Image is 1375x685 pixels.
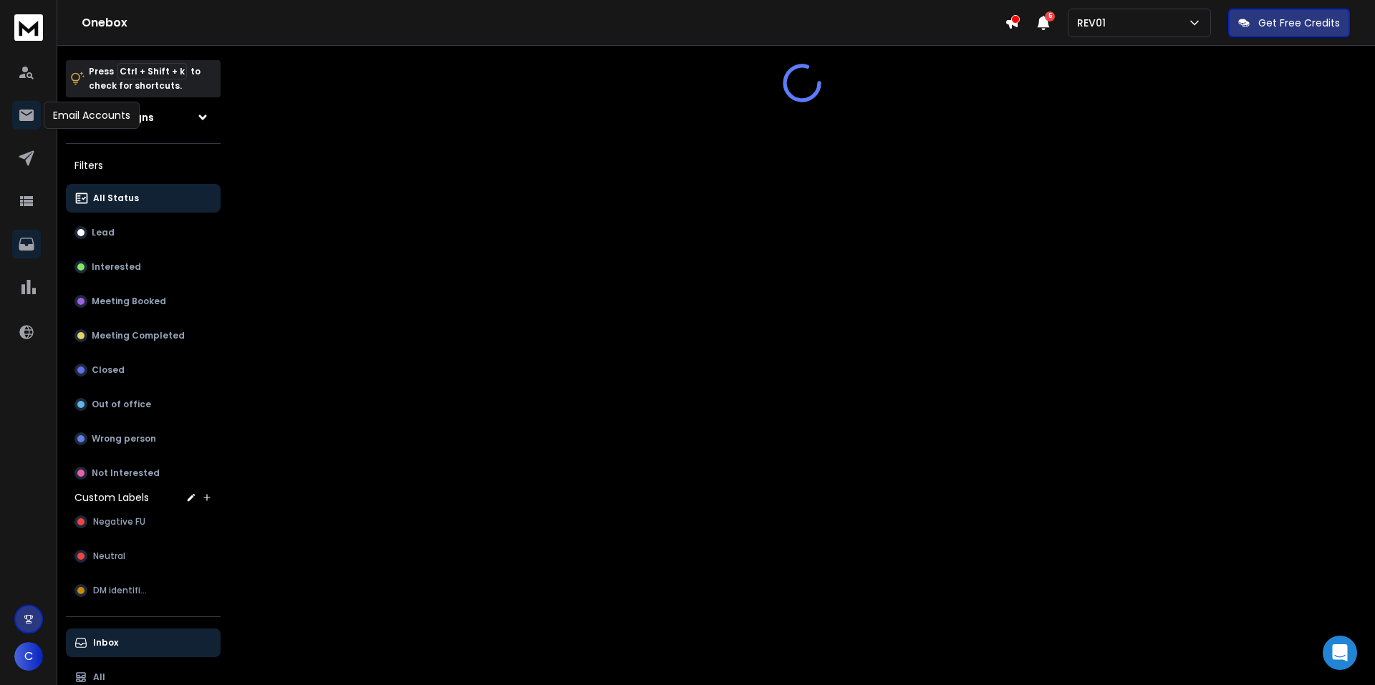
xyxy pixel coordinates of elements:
[66,507,221,536] button: Negative FU
[92,330,185,341] p: Meeting Completed
[66,218,221,247] button: Lead
[66,155,221,175] h3: Filters
[66,253,221,281] button: Interested
[14,14,43,41] img: logo
[14,642,43,671] button: C
[66,542,221,570] button: Neutral
[1045,11,1055,21] span: 5
[93,585,152,596] span: DM identified
[66,424,221,453] button: Wrong person
[92,261,141,273] p: Interested
[66,576,221,605] button: DM identified
[93,671,105,683] p: All
[1077,16,1111,30] p: REV01
[66,184,221,213] button: All Status
[1323,636,1357,670] div: Open Intercom Messenger
[93,637,118,648] p: Inbox
[44,102,140,129] div: Email Accounts
[66,356,221,384] button: Closed
[93,550,125,562] span: Neutral
[66,321,221,350] button: Meeting Completed
[66,459,221,487] button: Not Interested
[82,14,1005,31] h1: Onebox
[66,390,221,419] button: Out of office
[92,296,166,307] p: Meeting Booked
[89,64,201,93] p: Press to check for shortcuts.
[1228,9,1350,37] button: Get Free Credits
[92,364,125,376] p: Closed
[92,227,115,238] p: Lead
[1258,16,1340,30] p: Get Free Credits
[66,287,221,316] button: Meeting Booked
[66,628,221,657] button: Inbox
[92,467,160,479] p: Not Interested
[66,103,221,132] button: All Campaigns
[92,399,151,410] p: Out of office
[93,516,145,528] span: Negative FU
[117,63,187,79] span: Ctrl + Shift + k
[74,490,149,505] h3: Custom Labels
[92,433,156,444] p: Wrong person
[93,193,139,204] p: All Status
